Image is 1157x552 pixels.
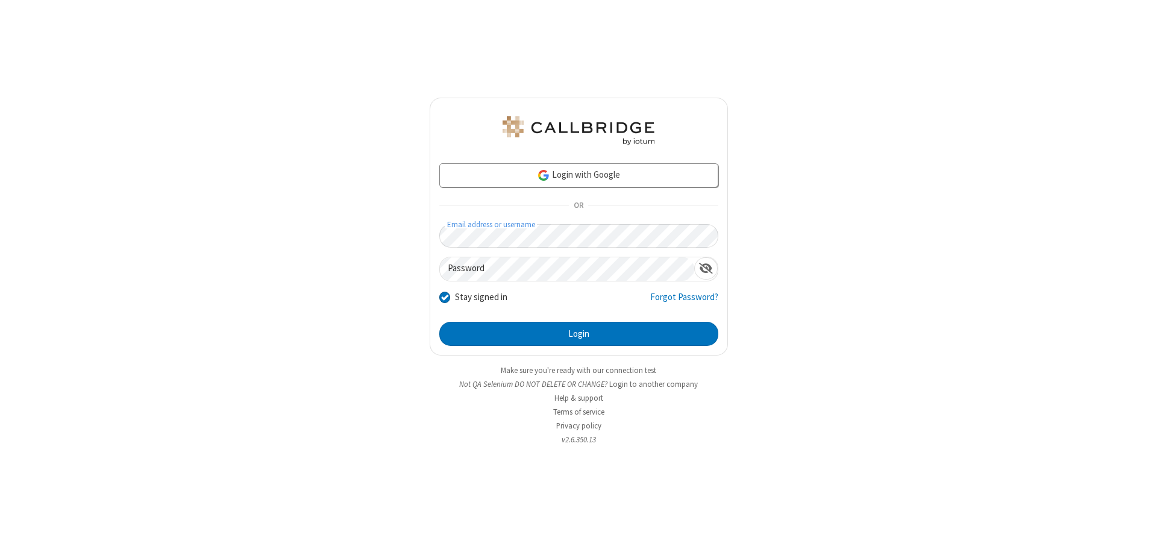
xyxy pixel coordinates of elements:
button: Login [439,322,718,346]
a: Privacy policy [556,421,601,431]
span: OR [569,198,588,215]
a: Make sure you're ready with our connection test [501,365,656,375]
li: Not QA Selenium DO NOT DELETE OR CHANGE? [430,378,728,390]
label: Stay signed in [455,290,507,304]
a: Terms of service [553,407,604,417]
a: Forgot Password? [650,290,718,313]
img: google-icon.png [537,169,550,182]
button: Login to another company [609,378,698,390]
div: Show password [694,257,718,280]
input: Email address or username [439,224,718,248]
li: v2.6.350.13 [430,434,728,445]
a: Help & support [554,393,603,403]
img: QA Selenium DO NOT DELETE OR CHANGE [500,116,657,145]
a: Login with Google [439,163,718,187]
input: Password [440,257,694,281]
